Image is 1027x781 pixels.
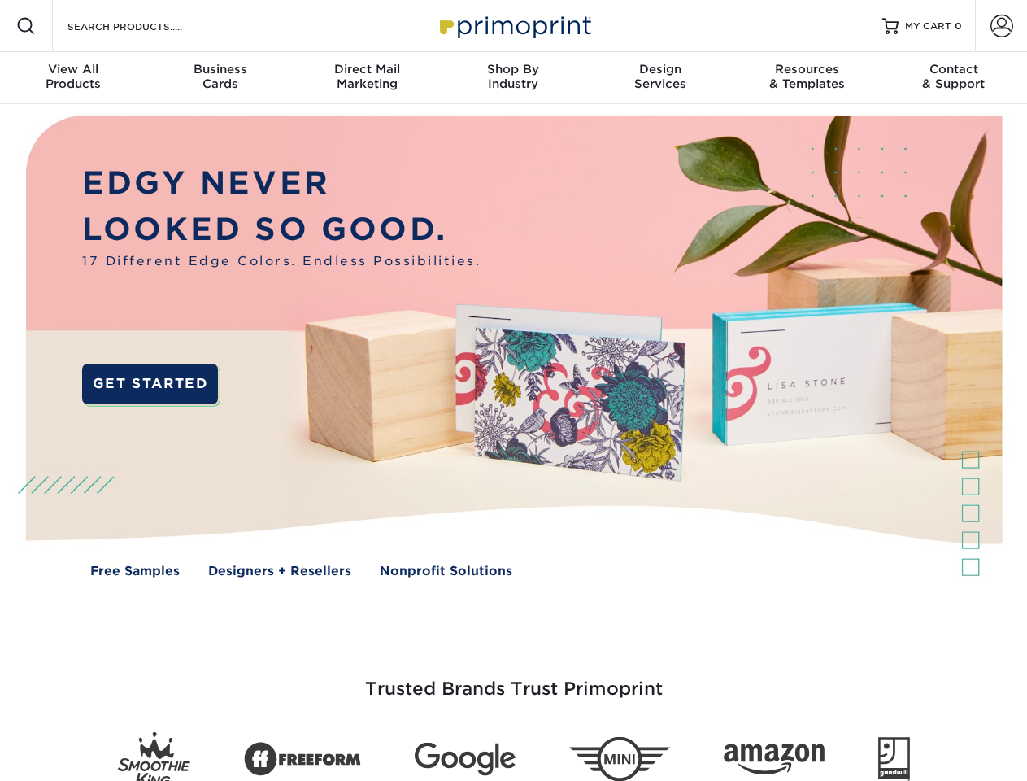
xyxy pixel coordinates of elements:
span: 17 Different Edge Colors. Endless Possibilities. [82,252,481,271]
a: Shop ByIndustry [440,52,586,104]
input: SEARCH PRODUCTS..... [66,16,224,36]
span: Design [587,62,733,76]
a: Resources& Templates [733,52,880,104]
a: Contact& Support [881,52,1027,104]
div: Services [587,62,733,91]
div: Marketing [294,62,440,91]
img: Goodwill [878,737,910,781]
span: Direct Mail [294,62,440,76]
span: Shop By [440,62,586,76]
a: Free Samples [90,562,180,581]
p: EDGY NEVER [82,160,481,207]
a: Designers + Resellers [208,562,351,581]
span: Contact [881,62,1027,76]
a: Nonprofit Solutions [380,562,512,581]
span: 0 [955,20,962,32]
a: Direct MailMarketing [294,52,440,104]
div: & Support [881,62,1027,91]
img: Primoprint [433,8,595,43]
p: LOOKED SO GOOD. [82,207,481,253]
span: Resources [733,62,880,76]
div: Industry [440,62,586,91]
span: MY CART [905,20,951,33]
div: Cards [146,62,293,91]
a: GET STARTED [82,364,218,404]
a: DesignServices [587,52,733,104]
a: BusinessCards [146,52,293,104]
img: Amazon [724,744,825,775]
h3: Trusted Brands Trust Primoprint [38,639,990,719]
span: Business [146,62,293,76]
div: & Templates [733,62,880,91]
img: Google [415,743,516,776]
